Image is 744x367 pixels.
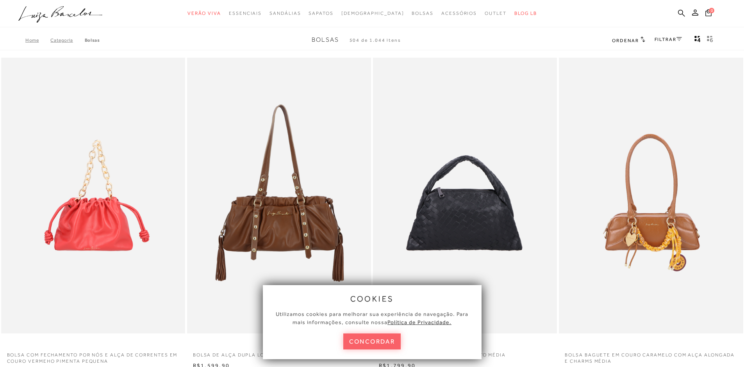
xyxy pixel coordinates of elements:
[187,6,221,21] a: noSubCategoriesText
[85,37,100,43] a: Bolsas
[703,9,714,19] button: 0
[25,37,50,43] a: Home
[309,11,333,16] span: Sapatos
[374,59,556,332] img: BOLSA HOBO EM COURO TRESSÊ PRETO MÉDIA
[2,59,184,332] a: BOLSA COM FECHAMENTO POR NÓS E ALÇA DE CORRENTES EM COURO VERMEHO PIMENTA PEQUENA BOLSA COM FECHA...
[350,294,394,303] span: cookies
[559,347,743,365] a: BOLSA BAGUETE EM COURO CARAMELO COM ALÇA ALONGADA E CHARMS MÉDIA
[441,6,477,21] a: noSubCategoriesText
[50,37,84,43] a: Categoria
[412,11,434,16] span: Bolsas
[387,319,451,325] a: Política de Privacidade.
[309,6,333,21] a: noSubCategoriesText
[188,59,370,332] img: BOLSA DE ALÇA DUPLA LONGA EM COURO MARROM PEQUENA
[560,59,742,332] a: BOLSA BAGUETE EM COURO CARAMELO COM ALÇA ALONGADA E CHARMS MÉDIA BOLSA BAGUETE EM COURO CARAMELO ...
[188,59,370,332] a: BOLSA DE ALÇA DUPLA LONGA EM COURO MARROM PEQUENA BOLSA DE ALÇA DUPLA LONGA EM COURO MARROM PEQUENA
[374,59,556,332] a: BOLSA HOBO EM COURO TRESSÊ PRETO MÉDIA BOLSA HOBO EM COURO TRESSÊ PRETO MÉDIA
[276,311,468,325] span: Utilizamos cookies para melhorar sua experiência de navegação. Para mais informações, consulte nossa
[2,59,184,332] img: BOLSA COM FECHAMENTO POR NÓS E ALÇA DE CORRENTES EM COURO VERMEHO PIMENTA PEQUENA
[187,347,371,358] a: BOLSA DE ALÇA DUPLA LONGA EM COURO MARROM PEQUENA
[350,37,401,43] span: 504 de 1.044 itens
[441,11,477,16] span: Acessórios
[229,11,262,16] span: Essenciais
[412,6,434,21] a: noSubCategoriesText
[341,6,404,21] a: noSubCategoriesText
[343,333,401,349] button: concordar
[514,11,537,16] span: BLOG LB
[269,6,301,21] a: noSubCategoriesText
[1,347,185,365] a: BOLSA COM FECHAMENTO POR NÓS E ALÇA DE CORRENTES EM COURO VERMEHO PIMENTA PEQUENA
[485,11,507,16] span: Outlet
[692,35,703,45] button: Mostrar 4 produtos por linha
[709,8,714,13] span: 0
[514,6,537,21] a: BLOG LB
[312,36,339,43] span: Bolsas
[187,11,221,16] span: Verão Viva
[655,37,682,42] a: FILTRAR
[269,11,301,16] span: Sandálias
[341,11,404,16] span: [DEMOGRAPHIC_DATA]
[705,35,715,45] button: gridText6Desc
[560,59,742,332] img: BOLSA BAGUETE EM COURO CARAMELO COM ALÇA ALONGADA E CHARMS MÉDIA
[229,6,262,21] a: noSubCategoriesText
[612,38,639,43] span: Ordenar
[485,6,507,21] a: noSubCategoriesText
